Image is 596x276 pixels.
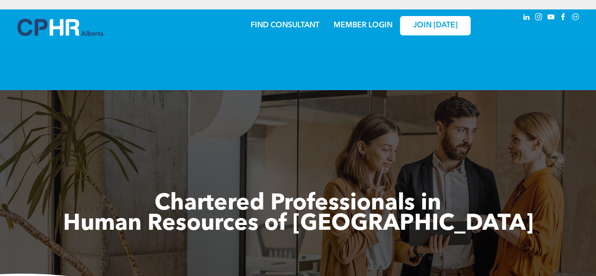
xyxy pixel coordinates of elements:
[546,12,556,25] a: youtube
[413,21,457,30] span: JOIN [DATE]
[17,19,103,36] img: A blue and white logo for cp alberta
[522,12,532,25] a: linkedin
[400,16,471,35] a: JOIN [DATE]
[534,12,544,25] a: instagram
[571,12,581,25] a: Social network
[251,22,319,29] a: FIND CONSULTANT
[155,192,441,215] span: Chartered Professionals in
[558,12,569,25] a: facebook
[63,213,533,235] span: Human Resources of [GEOGRAPHIC_DATA]
[334,22,392,29] a: MEMBER LOGIN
